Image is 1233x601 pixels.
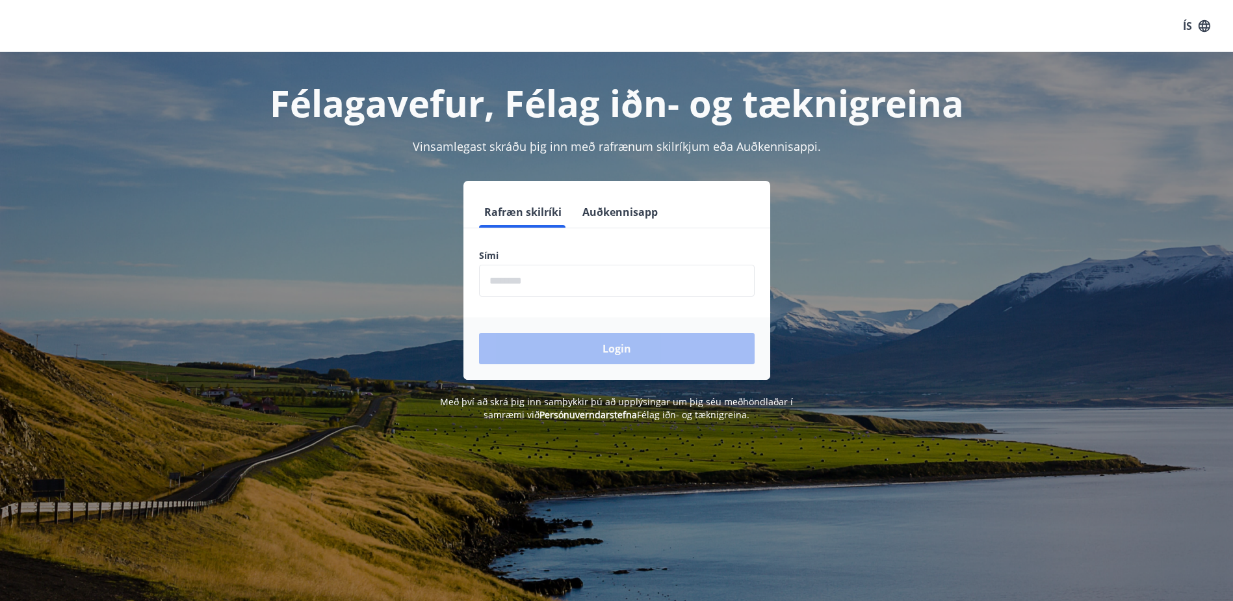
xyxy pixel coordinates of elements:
label: Sími [479,249,755,262]
button: ÍS [1176,14,1217,38]
h1: Félagavefur, Félag iðn- og tæknigreina [164,78,1069,127]
a: Persónuverndarstefna [539,408,637,421]
span: Vinsamlegast skráðu þig inn með rafrænum skilríkjum eða Auðkennisappi. [413,139,821,154]
button: Rafræn skilríki [479,196,567,228]
span: Með því að skrá þig inn samþykkir þú að upplýsingar um þig séu meðhöndlaðar í samræmi við Félag i... [440,395,793,421]
button: Auðkennisapp [577,196,663,228]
